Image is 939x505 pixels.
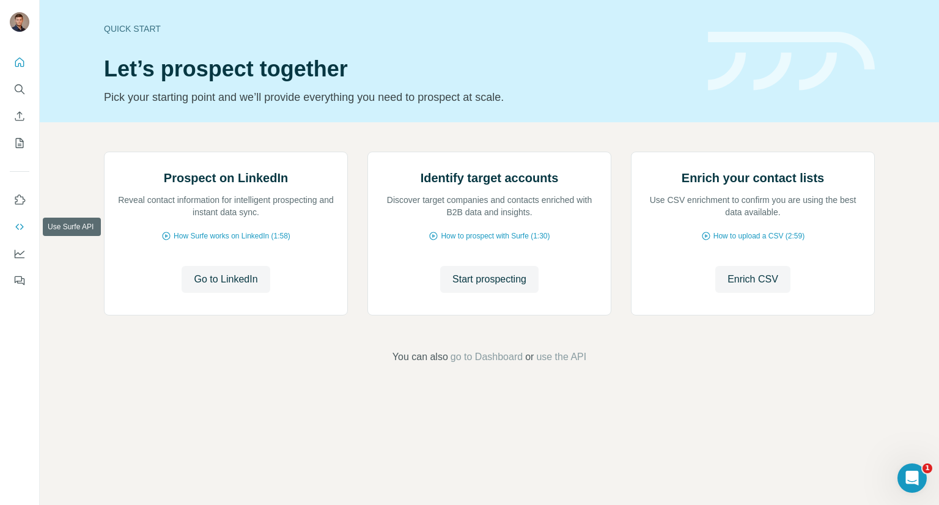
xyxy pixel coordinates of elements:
[421,169,559,186] h2: Identify target accounts
[182,266,270,293] button: Go to LinkedIn
[10,78,29,100] button: Search
[104,89,693,106] p: Pick your starting point and we’ll provide everything you need to prospect at scale.
[715,266,790,293] button: Enrich CSV
[392,350,448,364] span: You can also
[10,243,29,265] button: Dashboard
[10,51,29,73] button: Quick start
[194,272,257,287] span: Go to LinkedIn
[10,189,29,211] button: Use Surfe on LinkedIn
[525,350,534,364] span: or
[117,194,335,218] p: Reveal contact information for intelligent prospecting and instant data sync.
[451,350,523,364] button: go to Dashboard
[10,12,29,32] img: Avatar
[441,230,550,241] span: How to prospect with Surfe (1:30)
[897,463,927,493] iframe: Intercom live chat
[713,230,805,241] span: How to upload a CSV (2:59)
[10,132,29,154] button: My lists
[164,169,288,186] h2: Prospect on LinkedIn
[10,105,29,127] button: Enrich CSV
[380,194,598,218] p: Discover target companies and contacts enriched with B2B data and insights.
[922,463,932,473] span: 1
[174,230,290,241] span: How Surfe works on LinkedIn (1:58)
[10,216,29,238] button: Use Surfe API
[536,350,586,364] button: use the API
[104,57,693,81] h1: Let’s prospect together
[104,23,693,35] div: Quick start
[452,272,526,287] span: Start prospecting
[727,272,778,287] span: Enrich CSV
[708,32,875,91] img: banner
[440,266,539,293] button: Start prospecting
[10,270,29,292] button: Feedback
[682,169,824,186] h2: Enrich your contact lists
[644,194,862,218] p: Use CSV enrichment to confirm you are using the best data available.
